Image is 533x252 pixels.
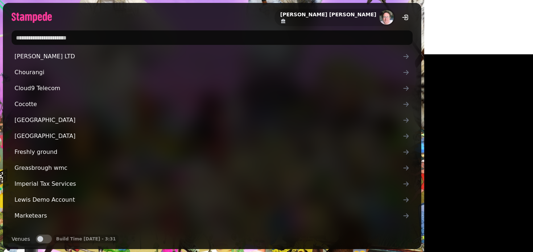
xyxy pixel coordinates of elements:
span: [PERSON_NAME] LTD [15,52,402,61]
span: My Comic Soda Bar [15,227,402,236]
a: Greasbrough wmc [12,161,413,175]
span: Freshly ground [15,148,402,156]
span: Cloud9 Telecom [15,84,402,93]
button: logout [398,10,413,25]
a: Lewis Demo Account [12,193,413,207]
a: [PERSON_NAME] LTD [12,49,413,64]
span: Marketears [15,211,402,220]
span: Greasbrough wmc [15,164,402,172]
a: My Comic Soda Bar [12,224,413,239]
span: Imperial Tax Services [15,180,402,188]
img: logo [12,12,52,23]
span: [GEOGRAPHIC_DATA] [15,132,402,140]
a: Freshly ground [12,145,413,159]
label: Venues [12,235,30,243]
h2: [PERSON_NAME] [PERSON_NAME] [280,11,376,18]
img: aHR0cHM6Ly93d3cuZ3JhdmF0YXIuY29tL2F2YXRhci8yODllYmIyYjVlNTgyYWIwNGUzOWMyZWY1YTYxNjQ5Mz9zPTE1MCZkP... [379,10,394,25]
a: [GEOGRAPHIC_DATA] [12,129,413,143]
span: Lewis Demo Account [15,196,402,204]
span: [GEOGRAPHIC_DATA] [15,116,402,125]
a: Cloud9 Telecom [12,81,413,96]
span: Chourangi [15,68,402,77]
p: Build Time [DATE] - 3:31 [56,236,116,242]
a: Chourangi [12,65,413,80]
span: Cocotte [15,100,402,109]
a: Cocotte [12,97,413,112]
a: Imperial Tax Services [12,177,413,191]
a: Marketears [12,209,413,223]
a: [GEOGRAPHIC_DATA] [12,113,413,127]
